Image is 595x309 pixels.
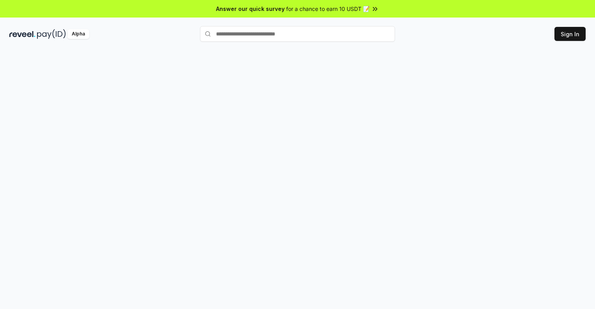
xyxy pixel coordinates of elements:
[554,27,586,41] button: Sign In
[286,5,370,13] span: for a chance to earn 10 USDT 📝
[67,29,89,39] div: Alpha
[216,5,285,13] span: Answer our quick survey
[37,29,66,39] img: pay_id
[9,29,35,39] img: reveel_dark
